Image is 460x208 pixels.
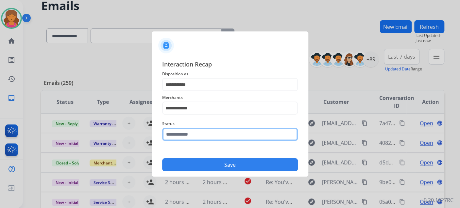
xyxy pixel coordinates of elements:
[424,196,453,204] p: 0.20.1027RC
[162,158,298,171] button: Save
[162,60,298,70] span: Interaction Recap
[158,38,174,53] img: contactIcon
[162,94,298,102] span: Merchants
[162,120,298,128] span: Status
[162,70,298,78] span: Disposition as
